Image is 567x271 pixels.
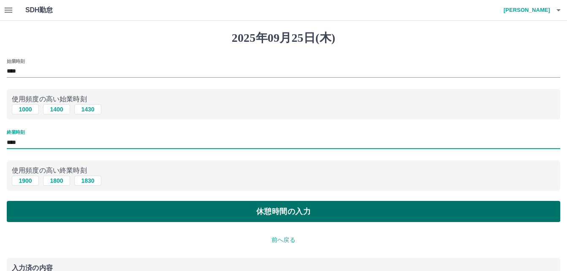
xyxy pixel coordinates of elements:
button: 休憩時間の入力 [7,201,560,222]
p: 使用頻度の高い始業時刻 [12,94,555,104]
button: 1430 [74,104,101,114]
label: 始業時刻 [7,58,24,64]
button: 1830 [74,176,101,186]
h1: 2025年09月25日(木) [7,31,560,45]
button: 1400 [43,104,70,114]
p: 前へ戻る [7,236,560,244]
p: 使用頻度の高い終業時刻 [12,165,555,176]
button: 1900 [12,176,39,186]
label: 終業時刻 [7,129,24,135]
button: 1000 [12,104,39,114]
button: 1800 [43,176,70,186]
